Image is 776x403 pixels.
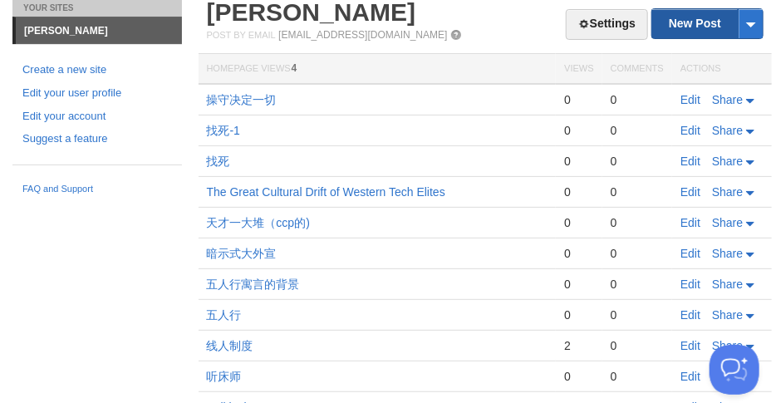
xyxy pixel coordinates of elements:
a: 听床师 [207,370,242,383]
div: 0 [611,184,664,199]
a: Edit [680,339,700,352]
span: Share [712,308,743,322]
a: Edit [680,93,700,106]
div: 0 [564,369,593,384]
span: Share [712,339,743,352]
div: 0 [611,123,664,138]
a: Edit [680,155,700,168]
a: Edit [680,278,700,291]
th: Views [556,54,602,85]
div: 0 [611,246,664,261]
div: 0 [611,154,664,169]
span: Share [712,93,743,106]
a: [PERSON_NAME] [16,17,182,44]
a: Edit [680,216,700,229]
div: 0 [564,215,593,230]
iframe: Help Scout Beacon - Open [710,345,759,395]
a: [EMAIL_ADDRESS][DOMAIN_NAME] [278,29,447,41]
span: Share [712,216,743,229]
span: Share [712,155,743,168]
a: Create a new site [22,61,172,79]
div: 0 [611,215,664,230]
div: 0 [564,246,593,261]
a: Edit your account [22,108,172,125]
a: 线人制度 [207,339,253,352]
a: Suggest a feature [22,130,172,148]
div: 0 [564,123,593,138]
a: Settings [566,9,648,40]
a: Edit [680,124,700,137]
div: 0 [564,184,593,199]
div: 0 [611,307,664,322]
div: 0 [564,154,593,169]
div: 0 [611,277,664,292]
div: 0 [564,92,593,107]
div: 0 [564,277,593,292]
a: FAQ and Support [22,182,172,197]
a: Edit [680,370,700,383]
span: Share [712,278,743,291]
a: 五人行 [207,308,242,322]
div: 0 [611,338,664,353]
div: 2 [564,338,593,353]
a: Edit your user profile [22,85,172,102]
th: Comments [602,54,672,85]
a: 天才一大堆（ccp的) [207,216,310,229]
a: 找死 [207,155,230,168]
span: 4 [292,62,297,74]
span: Share [712,185,743,199]
div: 0 [611,369,664,384]
a: 找死-1 [207,124,240,137]
a: Edit [680,247,700,260]
div: 0 [564,307,593,322]
span: Post by Email [207,30,276,40]
a: Edit [680,185,700,199]
span: Share [712,124,743,137]
a: 五人行寓言的背景 [207,278,300,291]
a: The Great Cultural Drift of Western Tech Elites [207,185,445,199]
span: Share [712,247,743,260]
a: 操守决定一切 [207,93,277,106]
div: 0 [611,92,664,107]
a: 暗示式大外宣 [207,247,277,260]
a: Edit [680,308,700,322]
a: New Post [652,9,763,38]
th: Actions [672,54,772,85]
th: Homepage Views [199,54,557,85]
